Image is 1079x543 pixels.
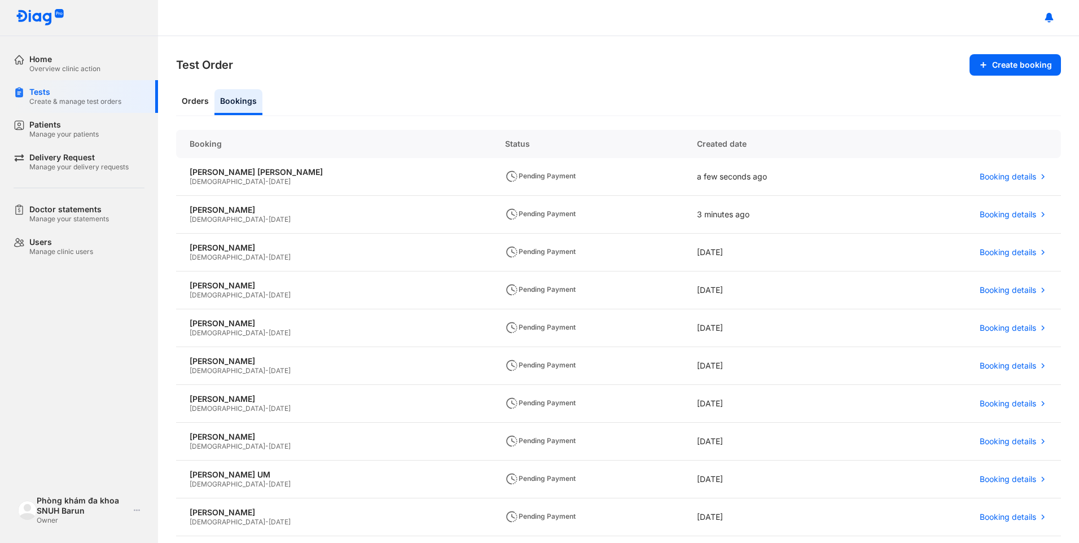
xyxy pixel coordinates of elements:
[980,512,1036,522] span: Booking details
[176,130,492,158] div: Booking
[29,152,129,163] div: Delivery Request
[505,399,576,407] span: Pending Payment
[683,498,874,536] div: [DATE]
[29,87,121,97] div: Tests
[505,323,576,331] span: Pending Payment
[683,461,874,498] div: [DATE]
[190,243,478,253] div: [PERSON_NAME]
[269,215,291,224] span: [DATE]
[190,394,478,404] div: [PERSON_NAME]
[190,404,265,413] span: [DEMOGRAPHIC_DATA]
[190,442,265,450] span: [DEMOGRAPHIC_DATA]
[190,253,265,261] span: [DEMOGRAPHIC_DATA]
[683,196,874,234] div: 3 minutes ago
[505,512,576,520] span: Pending Payment
[190,215,265,224] span: [DEMOGRAPHIC_DATA]
[265,177,269,186] span: -
[29,163,129,172] div: Manage your delivery requests
[265,442,269,450] span: -
[190,329,265,337] span: [DEMOGRAPHIC_DATA]
[683,423,874,461] div: [DATE]
[683,130,874,158] div: Created date
[190,366,265,375] span: [DEMOGRAPHIC_DATA]
[683,234,874,271] div: [DATE]
[269,291,291,299] span: [DATE]
[29,54,100,64] div: Home
[37,496,129,516] div: Phòng khám đa khoa SNUH Barun
[16,9,64,27] img: logo
[269,518,291,526] span: [DATE]
[265,518,269,526] span: -
[505,474,576,483] span: Pending Payment
[190,470,478,480] div: [PERSON_NAME] UM
[265,366,269,375] span: -
[269,480,291,488] span: [DATE]
[269,404,291,413] span: [DATE]
[176,57,233,73] h3: Test Order
[980,436,1036,446] span: Booking details
[269,329,291,337] span: [DATE]
[29,64,100,73] div: Overview clinic action
[18,501,37,519] img: logo
[970,54,1061,76] button: Create booking
[505,209,576,218] span: Pending Payment
[683,347,874,385] div: [DATE]
[190,356,478,366] div: [PERSON_NAME]
[29,120,99,130] div: Patients
[29,214,109,224] div: Manage your statements
[980,209,1036,220] span: Booking details
[269,177,291,186] span: [DATE]
[265,329,269,337] span: -
[265,215,269,224] span: -
[190,318,478,329] div: [PERSON_NAME]
[190,518,265,526] span: [DEMOGRAPHIC_DATA]
[505,361,576,369] span: Pending Payment
[505,172,576,180] span: Pending Payment
[505,247,576,256] span: Pending Payment
[683,158,874,196] div: a few seconds ago
[980,172,1036,182] span: Booking details
[190,167,478,177] div: [PERSON_NAME] [PERSON_NAME]
[265,253,269,261] span: -
[980,474,1036,484] span: Booking details
[980,285,1036,295] span: Booking details
[265,404,269,413] span: -
[176,89,214,115] div: Orders
[29,247,93,256] div: Manage clinic users
[29,204,109,214] div: Doctor statements
[190,177,265,186] span: [DEMOGRAPHIC_DATA]
[29,237,93,247] div: Users
[683,309,874,347] div: [DATE]
[265,480,269,488] span: -
[29,97,121,106] div: Create & manage test orders
[492,130,683,158] div: Status
[214,89,262,115] div: Bookings
[980,247,1036,257] span: Booking details
[269,253,291,261] span: [DATE]
[505,285,576,294] span: Pending Payment
[190,480,265,488] span: [DEMOGRAPHIC_DATA]
[190,432,478,442] div: [PERSON_NAME]
[505,436,576,445] span: Pending Payment
[269,442,291,450] span: [DATE]
[980,323,1036,333] span: Booking details
[265,291,269,299] span: -
[190,205,478,215] div: [PERSON_NAME]
[980,399,1036,409] span: Booking details
[980,361,1036,371] span: Booking details
[190,291,265,299] span: [DEMOGRAPHIC_DATA]
[190,507,478,518] div: [PERSON_NAME]
[269,366,291,375] span: [DATE]
[37,516,129,525] div: Owner
[683,271,874,309] div: [DATE]
[683,385,874,423] div: [DATE]
[29,130,99,139] div: Manage your patients
[190,281,478,291] div: [PERSON_NAME]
